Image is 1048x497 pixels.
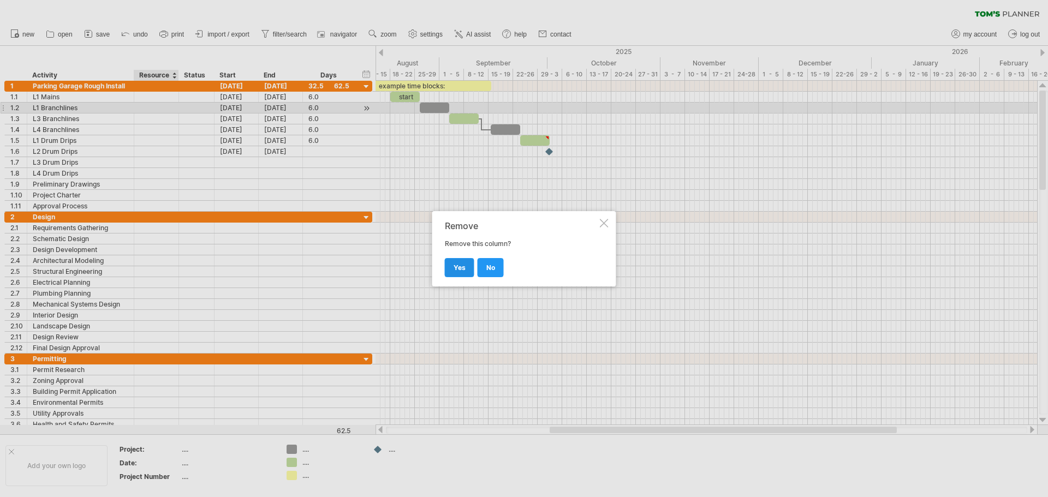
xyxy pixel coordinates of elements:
div: Remove this column? [445,221,598,277]
a: yes [445,258,474,277]
div: Remove [445,221,598,231]
span: no [486,264,495,272]
a: no [478,258,504,277]
span: yes [454,264,466,272]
